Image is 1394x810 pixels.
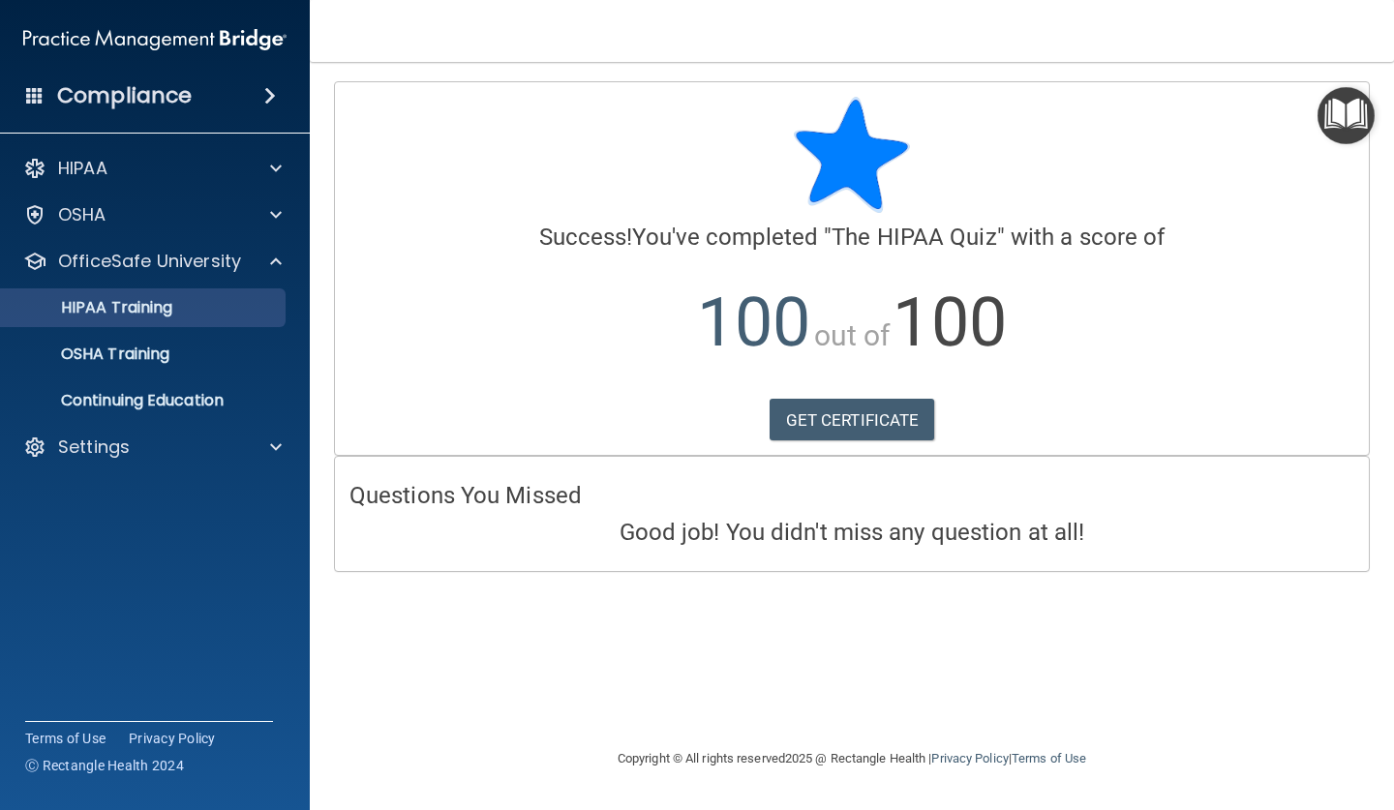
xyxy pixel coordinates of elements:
span: 100 [893,283,1006,362]
button: Open Resource Center [1318,87,1375,144]
h4: You've completed " " with a score of [349,225,1354,250]
a: Terms of Use [25,729,106,748]
p: Continuing Education [13,391,277,410]
img: PMB logo [23,20,287,59]
a: OSHA [23,203,282,226]
h4: Questions You Missed [349,483,1354,508]
div: Copyright © All rights reserved 2025 @ Rectangle Health | | [499,728,1205,790]
span: The HIPAA Quiz [832,224,996,251]
a: Privacy Policy [931,751,1008,765]
p: OSHA [58,203,106,226]
p: OSHA Training [13,345,169,364]
span: 100 [697,283,810,362]
p: HIPAA [58,157,107,180]
p: HIPAA Training [13,298,172,317]
a: GET CERTIFICATE [770,399,935,441]
a: Privacy Policy [129,729,216,748]
a: HIPAA [23,157,282,180]
span: Success! [539,224,633,251]
span: out of [814,318,891,352]
a: Settings [23,435,282,459]
h4: Compliance [57,82,192,109]
span: Ⓒ Rectangle Health 2024 [25,756,184,775]
h4: Good job! You didn't miss any question at all! [349,520,1354,545]
a: Terms of Use [1012,751,1086,765]
a: OfficeSafe University [23,250,282,273]
p: Settings [58,435,130,459]
img: blue-star-rounded.9d042014.png [794,97,910,213]
p: OfficeSafe University [58,250,241,273]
